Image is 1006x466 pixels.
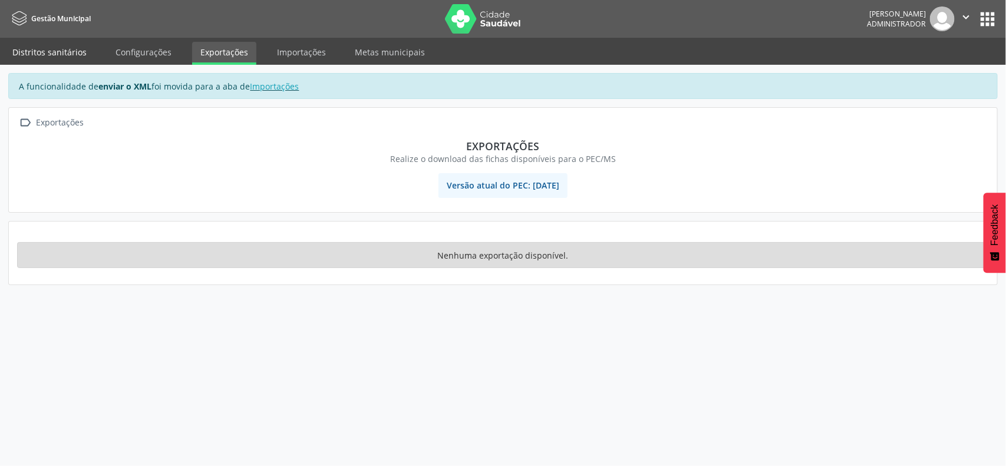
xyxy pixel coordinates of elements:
a: Importações [269,42,334,62]
div: A funcionalidade de foi movida para a aba de [8,73,998,99]
button: apps [977,9,998,29]
div: Nenhuma exportação disponível. [17,242,989,268]
strong: enviar o XML [99,81,152,92]
img: img [930,6,955,31]
a: Distritos sanitários [4,42,95,62]
span: Administrador [867,19,926,29]
div: [PERSON_NAME] [867,9,926,19]
div: Exportações [25,140,981,153]
a: Configurações [107,42,180,62]
a: Gestão Municipal [8,9,91,28]
a: Importações [250,81,299,92]
a: Metas municipais [347,42,433,62]
i:  [17,114,34,131]
button: Feedback - Mostrar pesquisa [984,193,1006,273]
span: Versão atual do PEC: [DATE] [438,173,568,198]
span: Gestão Municipal [31,14,91,24]
button:  [955,6,977,31]
div: Realize o download das fichas disponíveis para o PEC/MS [25,153,981,165]
a:  Exportações [17,114,86,131]
a: Exportações [192,42,256,65]
i:  [959,11,972,24]
div: Exportações [34,114,86,131]
span: Feedback [989,204,1000,246]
